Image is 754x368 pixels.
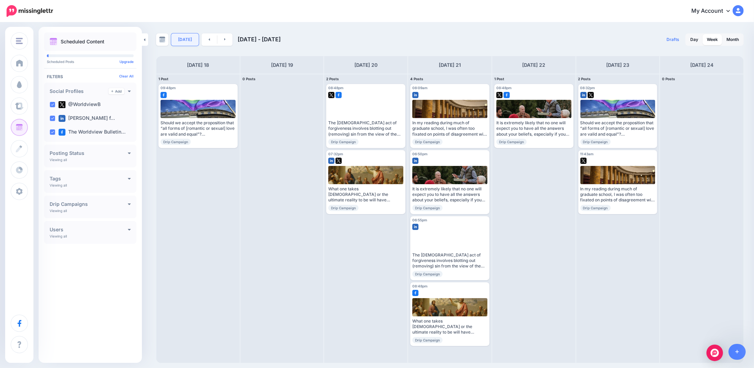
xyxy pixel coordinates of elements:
span: 0 Posts [242,77,256,81]
span: 08:32pm [580,86,595,90]
span: Drip Campaign [580,205,611,211]
p: Scheduled Posts [47,60,134,63]
a: Clear All [119,74,134,78]
img: facebook-square.png [335,92,342,98]
span: Drip Campaign [412,337,443,343]
img: menu.png [16,38,23,44]
img: linkedin-square.png [412,92,419,98]
span: 1 Post [494,77,504,81]
div: It is extremely likely that no one will expect you to have all the answers about your beliefs, es... [496,120,571,137]
h4: Tags [50,176,128,181]
span: [DATE] - [DATE] [238,36,281,43]
span: 08:48pm [412,284,427,288]
span: Drip Campaign [161,139,191,145]
h4: [DATE] 21 [439,61,461,69]
img: linkedin-square.png [59,115,65,122]
span: 06:55pm [412,218,427,222]
span: Drip Campaign [412,271,443,277]
img: linkedin-square.png [412,158,419,164]
div: Open Intercom Messenger [706,345,723,361]
p: Viewing all [50,158,67,162]
span: Drip Campaign [496,139,527,145]
p: Scheduled Content [61,39,104,44]
img: twitter-square.png [328,92,334,98]
img: calendar-grey-darker.png [159,36,165,43]
span: 09:48pm [161,86,176,90]
a: Add [109,88,124,94]
span: 08:48pm [328,86,343,90]
a: My Account [684,3,744,20]
div: The [DEMOGRAPHIC_DATA] act of forgiveness involves blotting out (removing) sin from the view of t... [412,252,487,269]
h4: Filters [47,74,134,79]
img: facebook-square.png [161,92,167,98]
span: Drip Campaign [328,205,359,211]
span: Drip Campaign [580,139,611,145]
span: 06:50pm [412,152,427,156]
span: Drip Campaign [412,205,443,211]
img: twitter-square.png [588,92,594,98]
span: 2 Posts [326,77,339,81]
h4: Drip Campaigns [50,202,128,207]
a: Drafts [662,33,683,46]
p: Viewing all [50,183,67,187]
h4: Users [50,227,128,232]
h4: Social Profiles [50,89,109,94]
span: 0 Posts [662,77,675,81]
img: twitter-square.png [335,158,342,164]
label: @WorldviewB [59,101,101,108]
h4: [DATE] 23 [606,61,629,69]
div: In my reading during much of graduate school, I was often too fixated on points of disagreement w... [580,186,655,203]
div: It is extremely likely that no one will expect you to have all the answers about your beliefs, es... [412,186,487,203]
span: 1 Post [158,77,168,81]
label: [PERSON_NAME] f… [59,115,115,122]
div: What one takes [DEMOGRAPHIC_DATA] or the ultimate reality to be will have tremendous consequences... [412,318,487,335]
h4: Posting Status [50,151,128,156]
a: Week [703,34,722,45]
h4: [DATE] 22 [522,61,545,69]
div: Should we accept the proposition that “all forms of [romantic or sexual] love are valid and equal... [161,120,236,137]
img: twitter-square.png [580,158,587,164]
img: facebook-square.png [412,290,419,296]
div: What one takes [DEMOGRAPHIC_DATA] or the ultimate reality to be will have tremendous consequences... [328,186,403,203]
span: 11:43am [580,152,594,156]
img: linkedin-square.png [328,158,334,164]
h4: [DATE] 18 [187,61,209,69]
span: Drafts [667,38,679,42]
h4: [DATE] 24 [690,61,713,69]
span: Drip Campaign [412,139,443,145]
div: Should we accept the proposition that “all forms of [romantic or sexual] love are valid and equal... [580,120,655,137]
img: facebook-square.png [504,92,510,98]
div: The [DEMOGRAPHIC_DATA] act of forgiveness involves blotting out (removing) sin from the view of t... [328,120,403,137]
img: calendar.png [50,38,57,45]
a: Day [686,34,702,45]
span: 2 Posts [578,77,591,81]
h4: [DATE] 20 [354,61,378,69]
img: Missinglettr [7,5,53,17]
a: [DATE] [171,33,199,46]
img: linkedin-square.png [580,92,587,98]
span: 4 Posts [410,77,423,81]
div: In my reading during much of graduate school, I was often too fixated on points of disagreement w... [412,120,487,137]
h4: [DATE] 19 [271,61,293,69]
img: twitter-square.png [59,101,65,108]
a: Month [722,34,743,45]
span: 08:48pm [496,86,512,90]
p: Viewing all [50,234,67,238]
img: facebook-square.png [59,129,65,136]
p: Viewing all [50,209,67,213]
label: The Worldview Bulletin… [59,129,126,136]
img: linkedin-square.png [412,224,419,230]
a: Upgrade [120,60,134,64]
span: Drip Campaign [328,139,359,145]
img: twitter-square.png [496,92,503,98]
span: 08:09am [412,86,427,90]
span: 07:32pm [328,152,343,156]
